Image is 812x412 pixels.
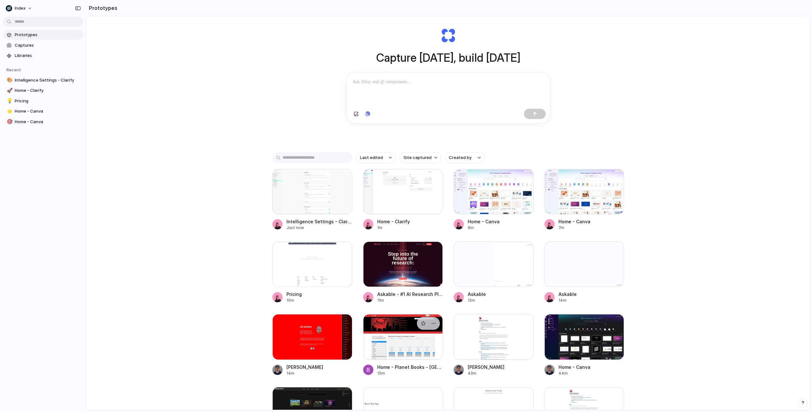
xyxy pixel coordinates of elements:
div: 10m [286,297,302,303]
button: 🎯 [6,119,12,125]
div: Home - Canva [558,218,590,225]
div: Just now [286,225,352,231]
span: Recent [6,67,21,72]
a: Intelligence Settings - ClarifyIntelligence Settings - ClarifyJust now [272,169,352,231]
span: Home - Canva [15,119,81,125]
h2: Prototypes [86,4,117,12]
a: 🚀Home - Clarify [3,86,83,95]
span: Prototypes [15,32,81,38]
button: Index [3,3,35,13]
button: 🎨 [6,77,12,83]
a: PricingPricing10m [272,242,352,303]
div: Askable - #1 AI Research Platform [377,291,443,297]
a: Simon Kubica[PERSON_NAME]43m [454,314,534,376]
div: Askable [468,291,486,297]
div: 💡 [7,97,11,105]
button: Last edited [356,152,396,163]
div: Home - Planet Books - [GEOGRAPHIC_DATA][PERSON_NAME] [377,364,443,370]
span: Libraries [15,52,81,59]
button: ⭐ [6,108,12,115]
span: Home - Clarify [15,87,81,94]
div: 7m [558,225,590,231]
a: Libraries [3,51,83,60]
div: 14m [558,297,577,303]
div: [PERSON_NAME] [286,364,323,370]
a: 💡Pricing [3,96,83,106]
div: 44m [558,370,590,376]
span: Site captured [403,154,432,161]
h1: Capture [DATE], build [DATE] [376,49,520,66]
button: Created by [445,152,485,163]
a: Home - Planet Books - Mt LawleyHome - Planet Books - [GEOGRAPHIC_DATA][PERSON_NAME]15m [363,314,443,376]
a: Home - CanvaHome - Canva7m [544,169,624,231]
span: Home - Canva [15,108,81,115]
a: Home - ClarifyHome - Clarify1m [363,169,443,231]
div: 6m [468,225,500,231]
div: 🎯 [7,118,11,125]
a: AskableAskable14m [544,242,624,303]
span: Captures [15,42,81,49]
a: AskableAskable12m [454,242,534,303]
div: 1m [377,225,410,231]
span: Created by [449,154,472,161]
div: [PERSON_NAME] [468,364,504,370]
a: Home - CanvaHome - Canva6m [454,169,534,231]
span: Last edited [360,154,383,161]
a: Askable - #1 AI Research PlatformAskable - #1 AI Research Platform11m [363,242,443,303]
a: 🎨Intelligence Settings - Clarify [3,75,83,85]
div: 🎨 [7,76,11,84]
div: ⭐ [7,108,11,115]
div: Home - Canva [468,218,500,225]
div: Askable [558,291,577,297]
span: Pricing [15,98,81,104]
div: Home - Clarify [377,218,410,225]
span: Intelligence Settings - Clarify [15,77,81,83]
div: Home - Canva [558,364,590,370]
div: 43m [468,370,504,376]
button: Site captured [400,152,441,163]
button: 💡 [6,98,12,104]
a: Home - CanvaHome - Canva44m [544,314,624,376]
span: Index [15,5,26,12]
a: 🎯Home - Canva [3,117,83,127]
div: Intelligence Settings - Clarify [286,218,352,225]
a: Prototypes [3,30,83,40]
div: 15m [377,370,443,376]
div: 14m [286,370,323,376]
button: 🚀 [6,87,12,94]
div: 🚀 [7,87,11,94]
a: ⭐Home - Canva [3,107,83,116]
div: Pricing [286,291,302,297]
div: 12m [468,297,486,303]
div: 11m [377,297,443,303]
a: Captures [3,41,83,50]
a: Leo Denham[PERSON_NAME]14m [272,314,352,376]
